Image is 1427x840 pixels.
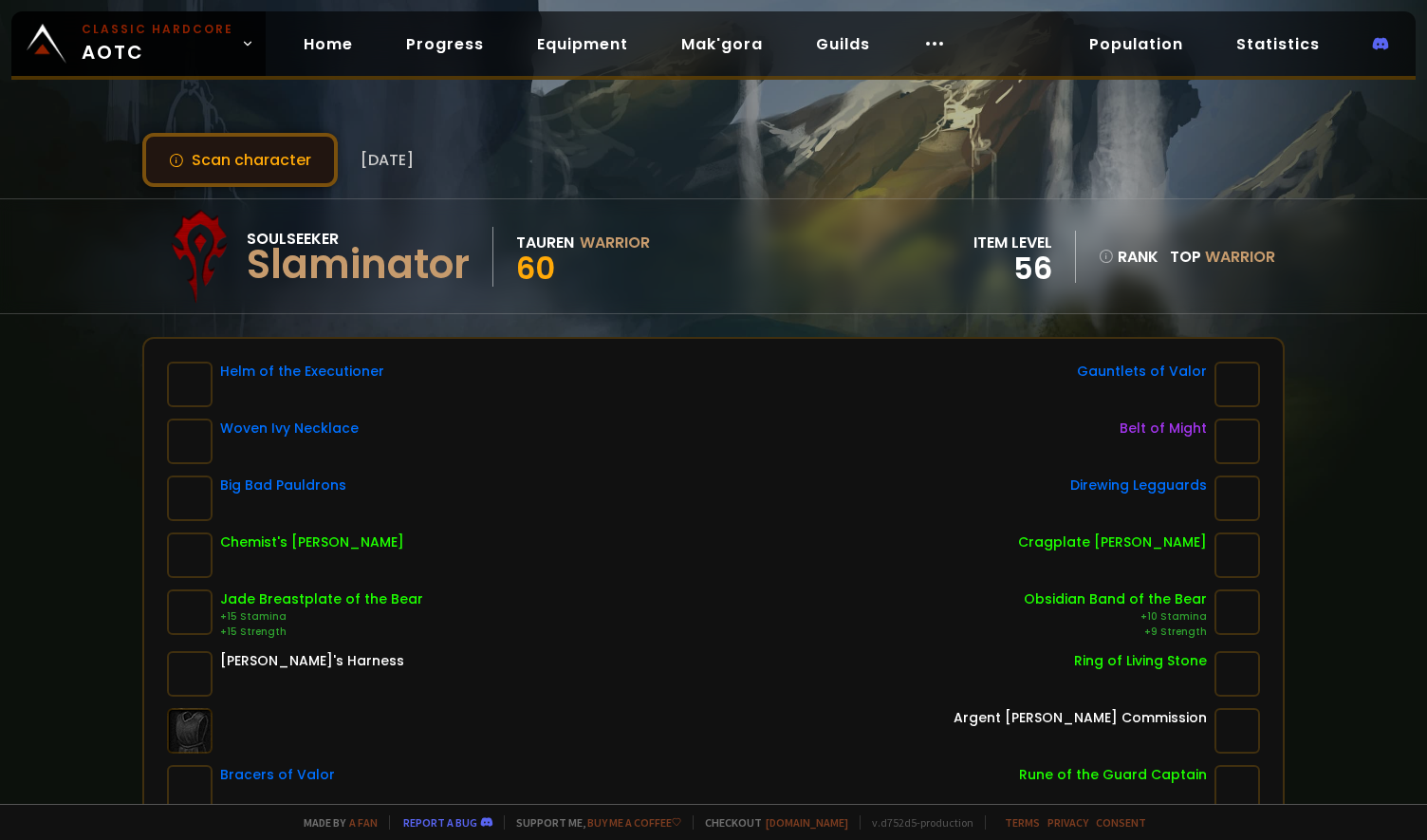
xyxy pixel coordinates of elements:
[1214,708,1260,754] img: item-12846
[1221,25,1335,64] a: Statistics
[973,231,1052,254] div: item level
[403,815,477,830] a: Report a bug
[516,231,574,254] div: Tauren
[1077,362,1207,382] div: Gauntlets of Valor
[292,815,378,830] span: Made by
[504,815,681,830] span: Support me,
[220,609,423,625] div: +15 Stamina
[1099,245,1158,269] div: rank
[167,532,213,578] img: item-15703
[220,532,404,552] div: Chemist's [PERSON_NAME]
[801,25,885,64] a: Guilds
[288,25,368,64] a: Home
[1074,25,1198,64] a: Population
[220,362,384,382] div: Helm of the Executioner
[522,25,643,64] a: Equipment
[391,25,499,64] a: Progress
[516,247,555,289] span: 60
[220,476,346,495] div: Big Bad Pauldrons
[954,708,1207,728] div: Argent [PERSON_NAME] Commission
[973,254,1052,283] div: 56
[1214,476,1260,521] img: item-13075
[167,765,213,811] img: item-16735
[1214,362,1260,407] img: item-16737
[1024,625,1207,640] div: +9 Strength
[693,815,848,830] span: Checkout
[1074,651,1207,671] div: Ring of Living Stone
[82,21,233,38] small: Classic Hardcore
[860,815,973,830] span: v. d752d5 - production
[167,362,213,407] img: item-22411
[1120,419,1207,439] div: Belt of Might
[1024,589,1207,609] div: Obsidian Band of the Bear
[1047,815,1088,830] a: Privacy
[142,133,338,187] button: Scan character
[1214,651,1260,697] img: item-18400
[1019,765,1207,785] div: Rune of the Guard Captain
[167,476,213,521] img: item-9476
[1018,532,1207,552] div: Cragplate [PERSON_NAME]
[247,227,470,251] div: Soulseeker
[349,815,378,830] a: a fan
[167,651,213,697] img: item-6125
[587,815,681,830] a: Buy me a coffee
[1096,815,1146,830] a: Consent
[1214,765,1260,811] img: item-19120
[220,625,423,640] div: +15 Strength
[82,21,233,66] span: AOTC
[1170,245,1275,269] div: Top
[11,11,266,76] a: Classic HardcoreAOTC
[220,651,404,671] div: [PERSON_NAME]'s Harness
[1214,589,1260,635] img: item-12004
[666,25,778,64] a: Mak'gora
[220,419,359,439] div: Woven Ivy Necklace
[1214,532,1260,578] img: item-11919
[580,231,650,254] div: Warrior
[1214,419,1260,464] img: item-16864
[167,589,213,635] img: item-14915
[1070,476,1207,495] div: Direwing Legguards
[167,419,213,464] img: item-19159
[1005,815,1040,830] a: Terms
[766,815,848,830] a: [DOMAIN_NAME]
[220,765,335,785] div: Bracers of Valor
[220,589,423,609] div: Jade Breastplate of the Bear
[247,251,470,279] div: Slaminator
[1205,246,1275,268] span: Warrior
[1024,609,1207,625] div: +10 Stamina
[361,148,414,172] span: [DATE]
